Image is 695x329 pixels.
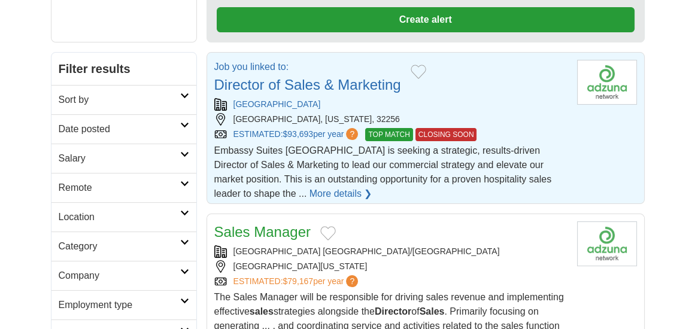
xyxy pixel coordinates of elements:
span: ? [346,128,358,140]
strong: Director [375,306,411,316]
a: Sort by [51,85,196,114]
h2: Employment type [59,298,180,312]
div: [GEOGRAPHIC_DATA] [GEOGRAPHIC_DATA]/[GEOGRAPHIC_DATA] [214,245,567,258]
a: Employment type [51,290,196,319]
a: [GEOGRAPHIC_DATA] [233,99,321,109]
h2: Date posted [59,122,180,136]
span: $79,167 [283,276,313,286]
a: Salary [51,144,196,173]
span: TOP MATCH [365,128,412,141]
h2: Category [59,239,180,254]
p: Job you linked to: [214,60,401,74]
h2: Filter results [51,53,196,85]
span: CLOSING SOON [415,128,477,141]
img: City of Jacksonville logo [577,60,637,105]
a: Date posted [51,114,196,144]
h2: Sort by [59,93,180,107]
h2: Location [59,210,180,224]
a: Category [51,231,196,261]
strong: sales [250,306,274,316]
span: Embassy Suites [GEOGRAPHIC_DATA] is seeking a strategic, results-driven Director of Sales & Marke... [214,145,552,199]
a: Company [51,261,196,290]
h2: Salary [59,151,180,166]
div: [GEOGRAPHIC_DATA][US_STATE] [214,260,567,273]
a: Director of Sales & Marketing [214,77,401,93]
button: Add to favorite jobs [411,65,426,79]
button: Add to favorite jobs [320,226,336,240]
a: ESTIMATED:$79,167per year? [233,275,361,288]
a: Sales Manager [214,224,311,240]
h2: Remote [59,181,180,195]
h2: Company [59,269,180,283]
a: ESTIMATED:$93,693per year? [233,128,361,141]
span: ? [346,275,358,287]
a: Location [51,202,196,231]
strong: Sales [420,306,445,316]
div: [GEOGRAPHIC_DATA], [US_STATE], 32256 [214,113,567,126]
img: Company logo [577,221,637,266]
span: $93,693 [283,129,313,139]
a: More details ❯ [309,187,372,201]
button: Create alert [217,7,635,32]
a: Remote [51,173,196,202]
